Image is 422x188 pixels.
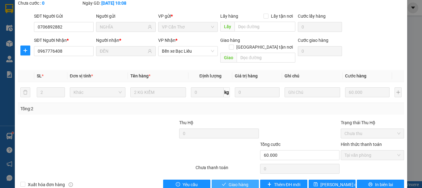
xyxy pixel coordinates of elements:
[70,73,93,78] span: Đơn vị tính
[34,13,94,20] div: SĐT Người Gửi
[100,24,146,30] input: Tên người gửi
[368,182,373,187] span: printer
[298,14,326,19] label: Cước lấy hàng
[130,87,186,97] input: VD: Bàn, Ghế
[344,129,400,138] span: Chưa thu
[34,37,94,44] div: SĐT Người Nhận
[20,105,163,112] div: Tổng: 2
[69,182,73,187] span: info-circle
[195,164,260,175] div: Chưa thanh toán
[234,44,295,50] span: [GEOGRAPHIC_DATA] tận nơi
[285,87,340,97] input: Ghi Chú
[96,37,156,44] div: Người nhận
[345,87,390,97] input: 0
[220,53,237,63] span: Giao
[234,22,295,32] input: Dọc đường
[260,142,281,147] span: Tổng cước
[395,87,402,97] button: plus
[224,87,230,97] span: kg
[158,38,175,43] span: VP Nhận
[25,181,67,188] span: Xuất hóa đơn hàng
[237,53,295,63] input: Dọc đường
[268,13,295,20] span: Lấy tận nơi
[183,181,198,188] span: Yêu cầu
[148,49,152,53] span: user
[267,182,272,187] span: plus
[176,182,180,187] span: exclamation-circle
[320,181,379,188] span: [PERSON_NAME] chuyển hoàn
[314,182,318,187] span: save
[298,22,342,32] input: Cước lấy hàng
[158,13,218,20] div: VP gửi
[148,25,152,29] span: user
[235,87,279,97] input: 0
[20,46,30,55] button: plus
[100,48,146,55] input: Tên người nhận
[274,181,300,188] span: Thêm ĐH mới
[162,46,214,56] span: Bến xe Bạc Liêu
[101,1,126,6] b: [DATE] 10:08
[220,14,238,19] span: Lấy hàng
[37,73,42,78] span: SL
[220,38,240,43] span: Giao hàng
[199,73,221,78] span: Định lượng
[282,70,343,82] th: Ghi chú
[96,13,156,20] div: Người gửi
[235,73,258,78] span: Giá trị hàng
[130,73,150,78] span: Tên hàng
[179,120,193,125] span: Thu Hộ
[222,182,226,187] span: check
[20,87,30,97] button: delete
[21,48,30,53] span: plus
[341,119,404,126] div: Trạng thái Thu Hộ
[298,46,342,56] input: Cước giao hàng
[375,181,393,188] span: In biên lai
[345,73,366,78] span: Cước hàng
[298,38,328,43] label: Cước giao hàng
[341,142,382,147] label: Hình thức thanh toán
[344,151,400,160] span: Tại văn phòng
[74,88,122,97] span: Khác
[162,22,214,32] span: VP Cần Thơ
[42,1,44,6] b: 0
[229,181,248,188] span: Giao hàng
[220,22,234,32] span: Lấy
